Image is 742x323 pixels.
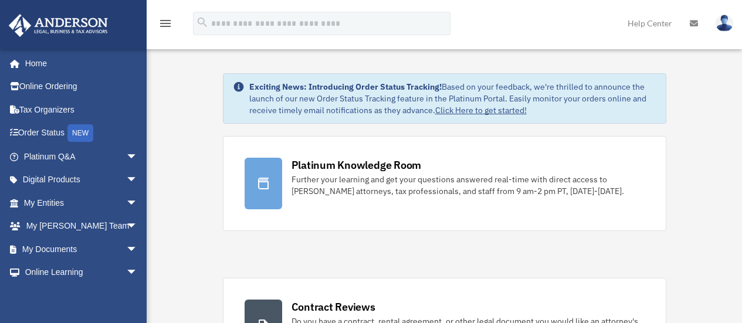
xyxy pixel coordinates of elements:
[8,75,155,98] a: Online Ordering
[435,105,527,115] a: Click Here to get started!
[67,124,93,142] div: NEW
[196,16,209,29] i: search
[126,168,150,192] span: arrow_drop_down
[126,215,150,239] span: arrow_drop_down
[8,145,155,168] a: Platinum Q&Aarrow_drop_down
[158,21,172,30] a: menu
[8,261,155,284] a: Online Learningarrow_drop_down
[223,136,666,231] a: Platinum Knowledge Room Further your learning and get your questions answered real-time with dire...
[126,237,150,261] span: arrow_drop_down
[249,81,442,92] strong: Exciting News: Introducing Order Status Tracking!
[8,237,155,261] a: My Documentsarrow_drop_down
[8,121,155,145] a: Order StatusNEW
[126,145,150,169] span: arrow_drop_down
[126,191,150,215] span: arrow_drop_down
[716,15,733,32] img: User Pic
[249,81,656,116] div: Based on your feedback, we're thrilled to announce the launch of our new Order Status Tracking fe...
[292,158,422,172] div: Platinum Knowledge Room
[292,174,645,197] div: Further your learning and get your questions answered real-time with direct access to [PERSON_NAM...
[8,98,155,121] a: Tax Organizers
[292,300,375,314] div: Contract Reviews
[8,168,155,192] a: Digital Productsarrow_drop_down
[8,52,150,75] a: Home
[158,16,172,30] i: menu
[126,261,150,285] span: arrow_drop_down
[8,215,155,238] a: My [PERSON_NAME] Teamarrow_drop_down
[8,191,155,215] a: My Entitiesarrow_drop_down
[5,14,111,37] img: Anderson Advisors Platinum Portal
